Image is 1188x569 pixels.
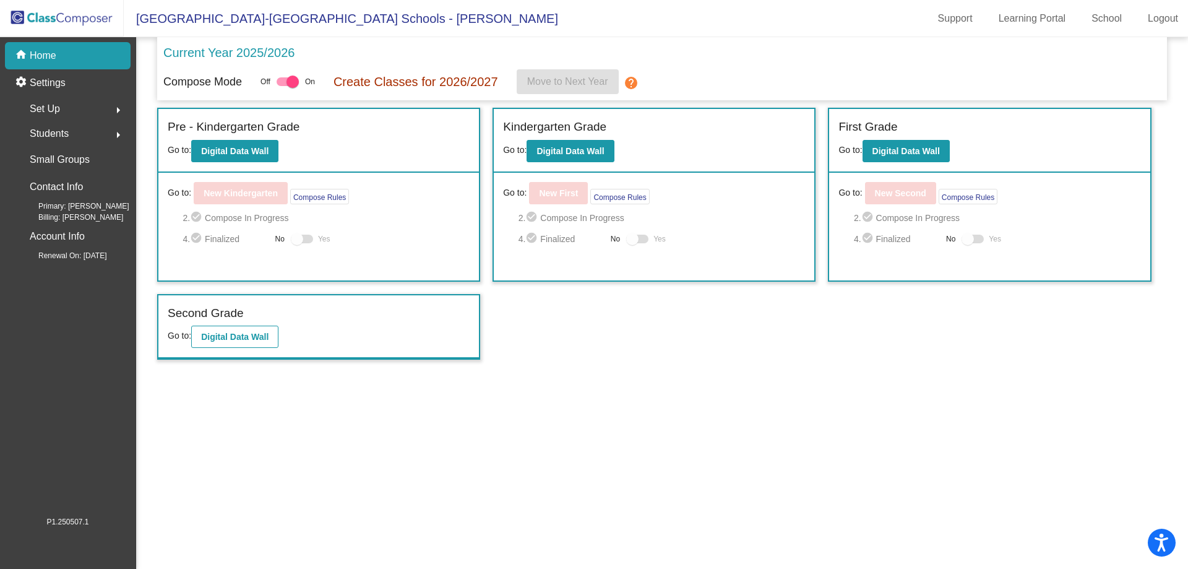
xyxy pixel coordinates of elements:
span: Primary: [PERSON_NAME] [19,201,129,212]
span: Go to: [168,145,191,155]
button: New First [529,182,588,204]
span: Go to: [503,186,527,199]
span: No [946,233,955,245]
b: Digital Data Wall [201,332,269,342]
mat-icon: check_circle [525,211,540,225]
a: Support [928,9,983,28]
button: Digital Data Wall [191,326,278,348]
p: Small Groups [30,151,90,168]
mat-icon: check_circle [190,211,205,225]
span: Yes [653,232,666,246]
a: Learning Portal [989,9,1076,28]
mat-icon: arrow_right [111,128,126,142]
button: New Kindergarten [194,182,288,204]
span: Go to: [168,186,191,199]
mat-icon: help [624,76,639,90]
p: Contact Info [30,178,83,196]
button: Digital Data Wall [191,140,278,162]
a: School [1082,9,1132,28]
p: Compose Mode [163,74,242,90]
span: Go to: [838,186,862,199]
p: Settings [30,76,66,90]
span: Set Up [30,100,60,118]
span: 4. Finalized [183,232,269,246]
mat-icon: check_circle [190,232,205,246]
mat-icon: arrow_right [111,103,126,118]
mat-icon: check_circle [525,232,540,246]
p: Current Year 2025/2026 [163,43,295,62]
button: Digital Data Wall [863,140,950,162]
p: Account Info [30,228,85,245]
span: Renewal On: [DATE] [19,250,106,261]
label: First Grade [838,118,897,136]
p: Home [30,48,56,63]
span: 2. Compose In Progress [183,211,470,225]
span: On [305,76,315,87]
b: New First [539,188,578,198]
span: 4. Finalized [519,232,605,246]
button: Move to Next Year [517,69,619,94]
button: New Second [865,182,936,204]
span: 2. Compose In Progress [854,211,1141,225]
span: No [611,233,620,245]
span: 4. Finalized [854,232,940,246]
p: Create Classes for 2026/2027 [334,72,498,91]
span: Students [30,125,69,142]
label: Pre - Kindergarten Grade [168,118,299,136]
b: Digital Data Wall [536,146,604,156]
b: Digital Data Wall [201,146,269,156]
span: [GEOGRAPHIC_DATA]-[GEOGRAPHIC_DATA] Schools - [PERSON_NAME] [124,9,558,28]
span: Billing: [PERSON_NAME] [19,212,123,223]
span: Go to: [168,331,191,341]
button: Compose Rules [290,189,349,204]
span: Go to: [503,145,527,155]
span: No [275,233,285,245]
label: Kindergarten Grade [503,118,606,136]
b: Digital Data Wall [872,146,940,156]
b: New Kindergarten [204,188,278,198]
b: New Second [875,188,926,198]
button: Digital Data Wall [527,140,614,162]
span: Off [260,76,270,87]
mat-icon: home [15,48,30,63]
mat-icon: settings [15,76,30,90]
span: 2. Compose In Progress [519,211,806,225]
span: Yes [989,232,1001,246]
mat-icon: check_circle [861,232,876,246]
span: Go to: [838,145,862,155]
button: Compose Rules [939,189,997,204]
button: Compose Rules [590,189,649,204]
mat-icon: check_circle [861,211,876,225]
span: Move to Next Year [527,76,608,87]
span: Yes [318,232,330,246]
label: Second Grade [168,305,244,323]
a: Logout [1138,9,1188,28]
